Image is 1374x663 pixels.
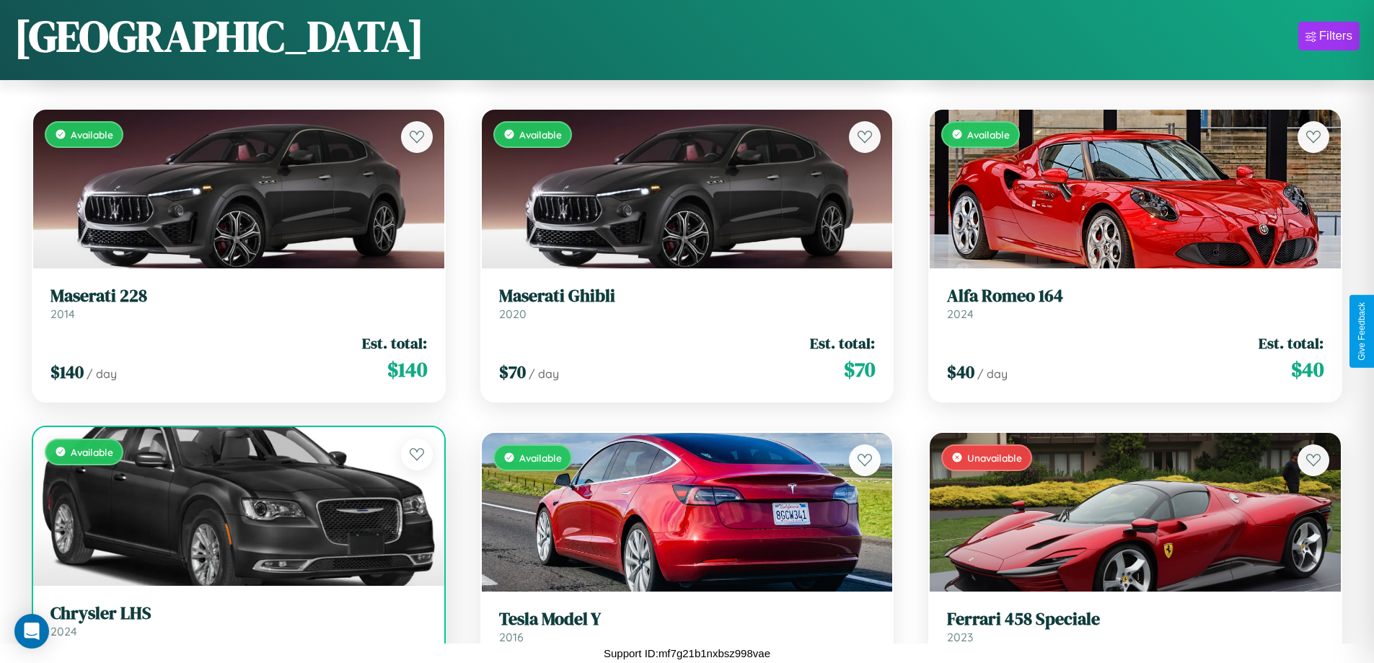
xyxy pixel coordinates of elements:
div: Give Feedback [1357,302,1367,361]
h1: [GEOGRAPHIC_DATA] [14,6,424,66]
button: Filters [1298,22,1360,51]
a: Chrysler LHS2024 [50,603,427,638]
span: Est. total: [362,333,427,354]
h3: Alfa Romeo 164 [947,286,1324,307]
span: Est. total: [1259,333,1324,354]
span: Unavailable [967,452,1022,464]
a: Tesla Model Y2016 [499,609,876,644]
span: / day [529,366,559,381]
div: Filters [1319,29,1352,43]
span: $ 140 [387,355,427,384]
span: 2023 [947,630,973,644]
span: 2024 [50,624,77,638]
span: Available [71,128,113,141]
h3: Tesla Model Y [499,609,876,630]
h3: Ferrari 458 Speciale [947,609,1324,630]
h3: Maserati 228 [50,286,427,307]
span: 2020 [499,307,527,321]
div: Open Intercom Messenger [14,614,49,649]
span: $ 40 [1291,355,1324,384]
span: 2024 [947,307,974,321]
span: $ 140 [50,360,84,384]
a: Maserati Ghibli2020 [499,286,876,321]
span: 2016 [499,630,524,644]
span: Available [71,446,113,458]
span: / day [87,366,117,381]
h3: Maserati Ghibli [499,286,876,307]
span: Available [519,452,562,464]
span: / day [977,366,1008,381]
span: Available [519,128,562,141]
h3: Chrysler LHS [50,603,427,624]
p: Support ID: mf7g21b1nxbsz998vae [604,644,770,663]
span: $ 70 [844,355,875,384]
a: Alfa Romeo 1642024 [947,286,1324,321]
span: Available [967,128,1010,141]
span: Est. total: [810,333,875,354]
a: Maserati 2282014 [50,286,427,321]
span: $ 40 [947,360,974,384]
span: 2014 [50,307,75,321]
a: Ferrari 458 Speciale2023 [947,609,1324,644]
span: $ 70 [499,360,526,384]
